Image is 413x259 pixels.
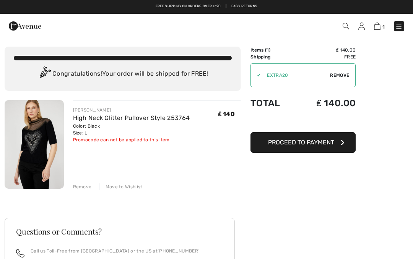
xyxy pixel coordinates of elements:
td: Free [296,53,356,60]
img: Menu [395,23,403,30]
div: Move to Wishlist [99,183,143,190]
td: ₤ 140.00 [296,47,356,53]
iframe: PayPal [250,116,356,129]
span: 1 [382,24,385,30]
div: Promocode can not be applied to this item [73,136,190,143]
div: Congratulations! Your order will be shipped for FREE! [14,66,232,82]
img: High Neck Glitter Pullover Style 253764 [5,100,64,189]
a: [PHONE_NUMBER] [158,248,200,254]
div: Remove [73,183,92,190]
td: Items ( ) [250,47,296,53]
div: ✔ [251,72,261,79]
button: Proceed to Payment [250,132,356,153]
td: Total [250,90,296,116]
img: My Info [358,23,365,30]
span: Remove [330,72,349,79]
span: 1 [267,47,269,53]
p: Call us Toll-Free from [GEOGRAPHIC_DATA] or the US at [31,248,200,254]
h3: Questions or Comments? [16,228,223,235]
td: ₤ 140.00 [296,90,356,116]
td: Shipping [250,53,296,60]
span: | [226,4,226,9]
span: ₤ 140 [218,110,235,118]
span: Proceed to Payment [268,139,334,146]
a: Free shipping on orders over ₤120 [156,4,221,9]
a: 1 [374,21,385,31]
a: High Neck Glitter Pullover Style 253764 [73,114,190,121]
img: Shopping Bag [374,23,380,30]
div: [PERSON_NAME] [73,107,190,113]
input: Promo code [261,64,330,87]
div: Color: Black Size: L [73,123,190,136]
img: Congratulation2.svg [37,66,52,82]
img: 1ère Avenue [9,18,41,34]
img: call [16,249,24,257]
img: Search [343,23,349,29]
a: 1ère Avenue [9,22,41,29]
a: Easy Returns [231,4,258,9]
